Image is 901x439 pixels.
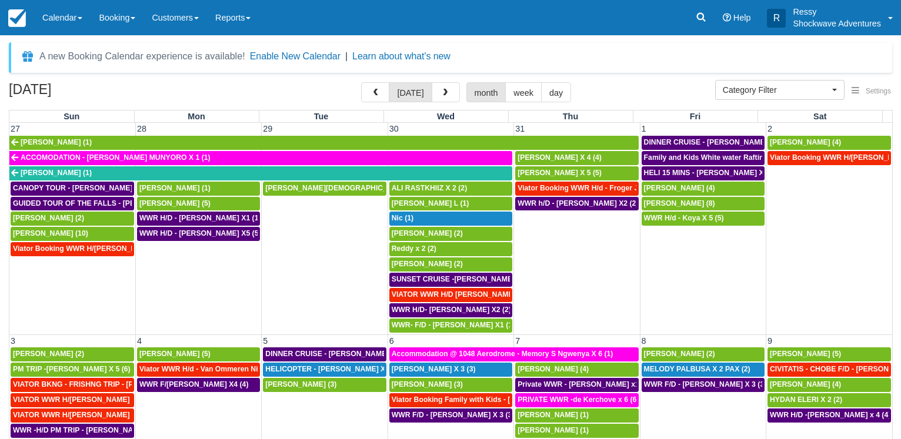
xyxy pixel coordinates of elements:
[388,336,395,346] span: 6
[389,393,512,407] a: Viator Booking Family with Kids - [PERSON_NAME] 4 (4)
[505,82,542,102] button: week
[392,321,515,329] span: WWR- F/D - [PERSON_NAME] X1 (1)
[642,166,765,180] a: HELI 15 MINS - [PERSON_NAME] X4 (4)
[770,350,841,358] span: [PERSON_NAME] (5)
[514,124,526,133] span: 31
[21,153,211,162] span: ACCOMODATION - [PERSON_NAME] MUNYORO X 1 (1)
[563,112,578,121] span: Thu
[389,273,512,287] a: SUNSET CRUISE -[PERSON_NAME] X2 (2)
[715,80,845,100] button: Category Filter
[644,350,715,358] span: [PERSON_NAME] (2)
[515,408,638,423] a: [PERSON_NAME] (1)
[263,182,386,196] a: [PERSON_NAME][DEMOGRAPHIC_DATA] (6)
[265,365,402,373] span: HELICOPTER - [PERSON_NAME] X 3 (3)
[265,350,411,358] span: DINNER CRUISE - [PERSON_NAME] X3 (3)
[518,184,676,192] span: Viator Booking WWR H/d - Froger Julien X1 (1)
[733,13,751,22] span: Help
[642,212,765,226] a: WWR H/d - Koya X 5 (5)
[11,424,134,438] a: WWR -H/D PM TRIP - [PERSON_NAME] X5 (5)
[9,82,158,104] h2: [DATE]
[515,424,638,438] a: [PERSON_NAME] (1)
[392,306,511,314] span: WWR H/D- [PERSON_NAME] X2 (2)
[644,365,750,373] span: MELODY PALBUSA X 2 PAX (2)
[392,411,515,419] span: WWR F/D - [PERSON_NAME] X 3 (3)
[770,138,841,146] span: [PERSON_NAME] (4)
[139,199,211,207] span: [PERSON_NAME] (5)
[389,408,512,423] a: WWR F/D - [PERSON_NAME] X 3 (3)
[515,151,638,165] a: [PERSON_NAME] X 4 (4)
[644,214,724,222] span: WWR H/d - Koya X 5 (5)
[866,87,891,95] span: Settings
[11,197,134,211] a: GUIDED TOUR OF THE FALLS - [PERSON_NAME] X 5 (5)
[644,169,779,177] span: HELI 15 MINS - [PERSON_NAME] X4 (4)
[139,350,211,358] span: [PERSON_NAME] (5)
[389,319,512,333] a: WWR- F/D - [PERSON_NAME] X1 (1)
[263,363,386,377] a: HELICOPTER - [PERSON_NAME] X 3 (3)
[13,184,154,192] span: CANOPY TOUR - [PERSON_NAME] X5 (5)
[389,227,512,241] a: [PERSON_NAME] (2)
[137,347,260,361] a: [PERSON_NAME] (5)
[644,184,715,192] span: [PERSON_NAME] (4)
[137,212,260,226] a: WWR H/D - [PERSON_NAME] X1 (1)
[642,151,765,165] a: Family and Kids White water Rafting - [PERSON_NAME] X4 (4)
[767,151,891,165] a: Viator Booking WWR H/[PERSON_NAME] 4 (4)
[263,378,386,392] a: [PERSON_NAME] (3)
[136,124,148,133] span: 28
[389,288,512,302] a: VIATOR WWR H/D [PERSON_NAME] 4 (4)
[392,184,467,192] span: ALI RASTKHIIZ X 2 (2)
[389,212,512,226] a: Nic (1)
[515,378,638,392] a: Private WWR - [PERSON_NAME] x1 (1)
[388,124,400,133] span: 30
[389,257,512,272] a: [PERSON_NAME] (2)
[13,214,84,222] span: [PERSON_NAME] (2)
[13,350,84,358] span: [PERSON_NAME] (2)
[139,214,261,222] span: WWR H/D - [PERSON_NAME] X1 (1)
[188,112,205,121] span: Mon
[13,411,146,419] span: VIATOR WWR H/[PERSON_NAME] 2 (2)
[640,336,648,346] span: 8
[518,169,602,177] span: [PERSON_NAME] X 5 (5)
[642,347,765,361] a: [PERSON_NAME] (2)
[642,182,765,196] a: [PERSON_NAME] (4)
[11,212,134,226] a: [PERSON_NAME] (2)
[39,49,245,63] div: A new Booking Calendar experience is available!
[11,347,134,361] a: [PERSON_NAME] (2)
[262,336,269,346] span: 5
[770,396,842,404] span: HYDAN ELERI X 2 (2)
[11,378,134,392] a: VIATOR BKNG - FRISHNG TRIP - [PERSON_NAME] X 5 (4)
[770,411,890,419] span: WWR H/D -[PERSON_NAME] x 4 (4)
[389,378,512,392] a: [PERSON_NAME] (3)
[518,153,602,162] span: [PERSON_NAME] X 4 (4)
[389,82,432,102] button: [DATE]
[13,380,210,388] span: VIATOR BKNG - FRISHNG TRIP - [PERSON_NAME] X 5 (4)
[389,303,512,317] a: WWR H/D- [PERSON_NAME] X2 (2)
[139,184,211,192] span: [PERSON_NAME] (1)
[265,184,419,192] span: [PERSON_NAME][DEMOGRAPHIC_DATA] (6)
[21,138,92,146] span: [PERSON_NAME] (1)
[793,18,881,29] p: Shockwave Adventures
[389,182,512,196] a: ALI RASTKHIIZ X 2 (2)
[137,378,260,392] a: WWR F/[PERSON_NAME] X4 (4)
[345,51,348,61] span: |
[690,112,700,121] span: Fri
[265,380,336,388] span: [PERSON_NAME] (3)
[767,9,786,28] div: R
[139,365,289,373] span: Viator WWR H/d - Van Ommeren Nick X 4 (4)
[389,363,512,377] a: [PERSON_NAME] X 3 (3)
[767,347,891,361] a: [PERSON_NAME] (5)
[13,396,146,404] span: VIATOR WWR H/[PERSON_NAME] 2 (2)
[767,363,891,377] a: CIVITATIS - CHOBE F/D - [PERSON_NAME] X 2 (3)
[644,153,857,162] span: Family and Kids White water Rafting - [PERSON_NAME] X4 (4)
[9,124,21,133] span: 27
[13,229,88,237] span: [PERSON_NAME] (10)
[392,244,436,253] span: Reddy x 2 (2)
[767,136,891,150] a: [PERSON_NAME] (4)
[514,336,521,346] span: 7
[11,408,134,423] a: VIATOR WWR H/[PERSON_NAME] 2 (2)
[515,197,638,211] a: WWR h/D - [PERSON_NAME] X2 (2)
[9,166,512,180] a: [PERSON_NAME] (1)
[13,199,206,207] span: GUIDED TOUR OF THE FALLS - [PERSON_NAME] X 5 (5)
[389,347,639,361] a: Accommodation @ 1048 Aerodrome - Memory S Ngwenya X 6 (1)
[518,411,589,419] span: [PERSON_NAME] (1)
[518,365,589,373] span: [PERSON_NAME] (4)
